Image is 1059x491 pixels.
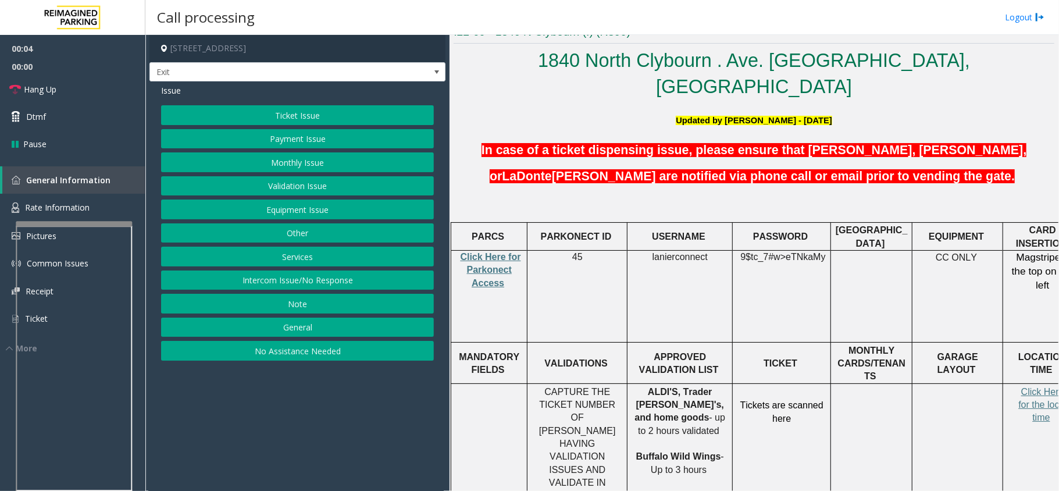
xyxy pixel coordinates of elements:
span: lanierconnect [652,252,708,262]
span: In case of a ticket dispensing issue, please ensure that [PERSON_NAME], [PERSON_NAME], or [482,143,1027,183]
button: Payment Issue [161,129,434,149]
button: Validation Issue [161,176,434,196]
button: Intercom Issue/No Response [161,271,434,290]
img: 'icon' [12,176,20,184]
button: No Assistance Needed [161,341,434,361]
span: Buffalo Wild Wings [636,451,721,461]
span: TICKET [764,358,797,368]
span: Exit [150,63,386,81]
button: Services [161,247,434,266]
span: Issue [161,84,181,97]
a: 1840 North Clybourn . Ave. [GEOGRAPHIC_DATA], [GEOGRAPHIC_DATA] [538,50,970,97]
img: logout [1035,11,1044,23]
button: Equipment Issue [161,200,434,219]
span: MANDATORY FIELDS [459,352,519,375]
span: GARAGE LAYOUT [937,352,978,375]
span: pdated by [PERSON_NAME] - [DATE] [682,116,832,125]
button: Other [161,223,434,243]
span: [PERSON_NAME] are notified via phone call or email prior to vending the gate. [552,169,1015,183]
img: 'icon' [12,287,20,295]
span: EQUIPMENT [929,232,984,241]
span: 9$tc_7#w> [740,252,786,262]
img: 'icon' [12,202,19,213]
span: CC ONLY [936,252,977,262]
span: Tickets are scanned here [740,400,823,423]
button: Ticket Issue [161,105,434,125]
span: ALDI'S, Trader [PERSON_NAME]'s, and home goods [635,387,724,423]
span: LaDonte [502,169,552,184]
img: 'icon' [12,259,21,268]
span: - up to 2 hours validated [638,412,725,435]
span: PASSWORD [753,232,808,241]
h3: Call processing [151,3,261,31]
span: APPROVED VALIDATION LIST [639,352,719,375]
a: General Information [2,166,145,194]
a: Click Here for Parkonect Access [461,252,521,288]
span: PARCS [472,232,504,241]
span: Hang Up [24,83,56,95]
span: General Information [26,175,110,186]
button: Note [161,294,434,314]
span: Pause [23,138,47,150]
a: Logout [1005,11,1044,23]
span: USERNAME [652,232,705,241]
span: Dtmf [26,111,46,123]
span: - Up to 3 hours [651,451,724,474]
h4: [STREET_ADDRESS] [149,35,445,62]
span: [GEOGRAPHIC_DATA] [836,225,908,248]
span: MONTHLY CARDS/TENANTS [838,346,905,382]
span: Rate Information [25,202,90,213]
img: 'icon' [12,314,19,324]
span: eTNkaMy [786,252,825,262]
span: PARKONECT ID [541,232,612,241]
span: U [676,116,682,125]
div: More [6,342,145,354]
button: Monthly Issue [161,152,434,172]
button: General [161,318,434,337]
span: 45 [572,252,583,262]
img: 'icon' [12,232,20,240]
span: VALIDATIONS [544,358,607,368]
